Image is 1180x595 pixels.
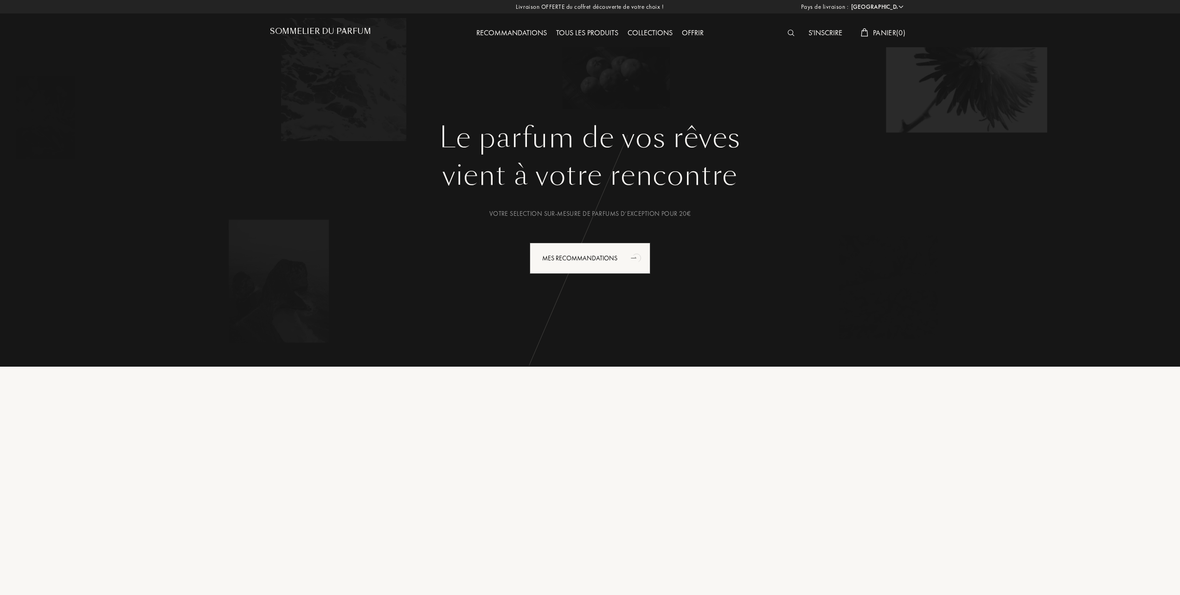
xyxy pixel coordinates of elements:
[898,3,904,10] img: arrow_w.png
[277,121,903,155] h1: Le parfum de vos rêves
[677,28,708,38] a: Offrir
[530,243,650,274] div: Mes Recommandations
[804,27,847,39] div: S'inscrire
[277,209,903,219] div: Votre selection sur-mesure de parfums d’exception pour 20€
[804,28,847,38] a: S'inscrire
[523,243,657,274] a: Mes Recommandationsanimation
[472,28,552,38] a: Recommandations
[677,27,708,39] div: Offrir
[623,28,677,38] a: Collections
[552,27,623,39] div: Tous les produits
[270,27,371,39] a: Sommelier du Parfum
[861,28,868,37] img: cart_white.svg
[552,28,623,38] a: Tous les produits
[801,2,849,12] span: Pays de livraison :
[623,27,677,39] div: Collections
[628,248,646,267] div: animation
[270,27,371,36] h1: Sommelier du Parfum
[788,30,795,36] img: search_icn_white.svg
[277,155,903,196] div: vient à votre rencontre
[873,28,905,38] span: Panier ( 0 )
[472,27,552,39] div: Recommandations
